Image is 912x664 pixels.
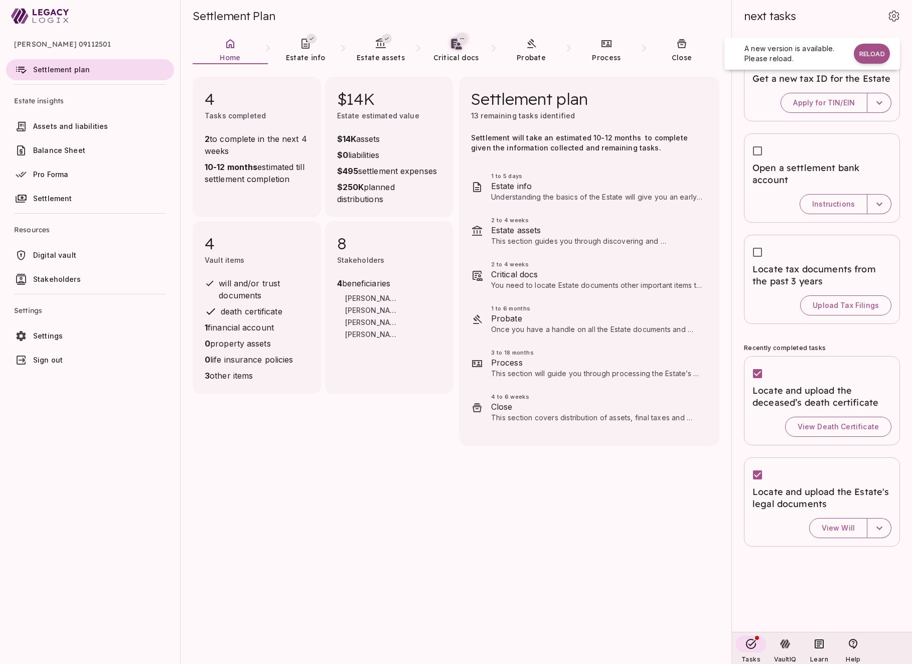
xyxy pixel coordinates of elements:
[491,349,703,357] span: 3 to 18 months
[809,518,867,538] button: View Will
[744,344,826,352] span: Recently completed tasks
[337,277,403,289] span: beneficiaries
[33,194,72,203] span: Settlement
[345,305,400,317] span: [PERSON_NAME]
[459,209,719,253] div: 2 to 4 weeksEstate assetsThis section guides you through discovering and documenting the deceased...
[14,298,166,322] span: Settings
[812,200,855,209] span: Instructions
[672,53,692,62] span: Close
[6,245,174,266] a: Digital vault
[471,111,575,120] span: 13 remaining tasks identified
[6,269,174,290] a: Stakeholders
[6,325,174,347] a: Settings
[337,111,419,120] span: Estate estimated value
[205,322,208,333] strong: 1
[205,233,309,253] span: 4
[205,370,309,382] span: other items
[752,486,891,510] span: Locate and upload the Estate's legal documents
[491,237,702,305] span: This section guides you through discovering and documenting the deceased's financial assets and l...
[741,655,761,663] span: Tasks
[491,401,703,413] span: Close
[744,9,796,23] span: next tasks
[205,161,309,185] span: estimated till settlement completion
[325,77,453,217] div: $14KEstate estimated value$14Kassets$0liabilities$495settlement expenses$250Kplanned distributions
[220,53,240,62] span: Home
[345,317,400,329] span: [PERSON_NAME]
[14,218,166,242] span: Resources
[491,369,703,408] span: This section will guide you through processing the Estate’s assets. Tasks related to your specifi...
[744,457,900,547] div: Locate and upload the Estate's legal documentsView Will
[337,134,356,144] strong: $14K
[752,73,891,85] span: Get a new tax ID for the Estate
[205,354,309,366] span: life insurance policies
[744,133,900,223] div: Open a settlement bank accountInstructions
[491,224,703,236] span: Estate assets
[813,301,879,310] span: Upload Tax Filings
[491,304,703,312] span: 1 to 6 months
[459,253,719,297] div: 2 to 4 weeksCritical docsYou need to locate Estate documents other important items to settle the ...
[345,293,400,305] span: [PERSON_NAME]
[459,165,719,209] div: 1 to 5 daysEstate infoUnderstanding the basics of the Estate will give you an early perspective o...
[491,325,703,414] span: Once you have a handle on all the Estate documents and assets, you can make a final determination...
[854,44,890,64] button: Reload
[205,89,309,109] span: 4
[752,385,891,409] span: Locate and upload the deceased’s death certificate
[205,256,245,264] span: Vault items
[205,111,266,120] span: Tasks completed
[337,149,441,161] span: liabilities
[491,180,703,192] span: Estate info
[337,182,364,192] strong: $250K
[774,655,796,663] span: VaultIQ
[800,295,891,315] button: Upload Tax Filings
[337,256,385,264] span: Stakeholders
[491,192,703,202] p: Understanding the basics of the Estate will give you an early perspective on what’s in store for ...
[744,235,900,324] div: Locate tax documents from the past 3 yearsUpload Tax Filings
[33,331,63,340] span: Settings
[433,53,479,62] span: Critical docs
[193,9,275,23] span: Settlement Plan
[33,65,90,74] span: Settlement plan
[14,89,166,113] span: Estate insights
[846,655,860,663] span: Help
[6,164,174,185] a: Pro Forma
[337,181,441,205] span: planned distributions
[205,371,210,381] strong: 3
[205,338,309,350] span: property assets
[221,306,282,316] span: death certificate
[752,263,891,287] span: Locate tax documents from the past 3 years
[471,89,587,109] span: Settlement plan
[6,350,174,371] a: Sign out
[6,59,174,80] a: Settlement plan
[491,357,703,369] span: Process
[517,53,546,62] span: Probate
[205,133,309,157] span: to complete in the next 4 weeks
[491,216,703,224] span: 2 to 4 weeks
[491,260,703,268] span: 2 to 4 weeks
[193,221,321,394] div: 4Vault itemswill and/or trust documentsdeath certificate1financial account0property assets0life i...
[459,297,719,342] div: 1 to 6 monthsProbateOnce you have a handle on all the Estate documents and assets, you can make a...
[33,170,68,179] span: Pro Forma
[337,278,342,288] strong: 4
[205,355,210,365] strong: 0
[785,417,891,437] button: View Death Certificate
[793,98,855,107] span: Apply for TIN/EIN
[345,329,400,342] span: [PERSON_NAME]
[205,339,210,349] strong: 0
[491,281,703,329] span: You need to locate Estate documents other important items to settle the Estate, such as insurance...
[491,312,703,324] span: Probate
[286,53,325,62] span: Estate info
[33,251,76,259] span: Digital vault
[33,356,63,364] span: Sign out
[205,134,210,144] strong: 2
[744,44,900,121] div: Get a new tax ID for the EstateApply for TIN/EIN
[33,275,81,283] span: Stakeholders
[822,524,855,533] span: View Will
[337,166,358,176] strong: $495
[14,32,166,56] span: [PERSON_NAME] 09112501
[337,89,441,109] span: $14K
[325,221,453,394] div: 8Stakeholders4beneficiaries[PERSON_NAME][PERSON_NAME][PERSON_NAME][PERSON_NAME]
[219,278,282,300] span: will and/or trust documents
[337,133,441,145] span: assets
[491,393,703,401] span: 4 to 6 weeks
[205,321,309,334] span: financial account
